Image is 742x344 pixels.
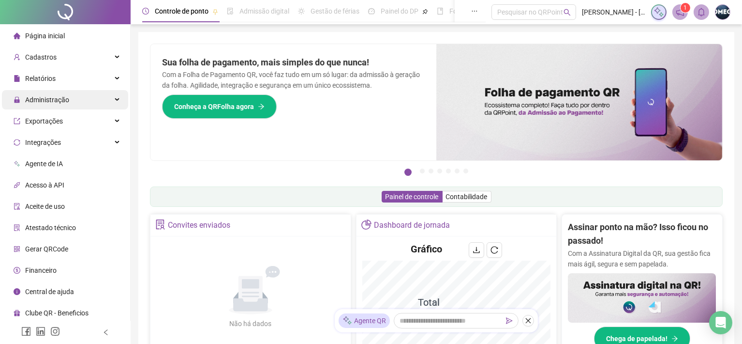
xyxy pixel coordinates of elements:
[490,246,498,254] span: reload
[386,193,439,201] span: Painel de controle
[411,242,442,256] h4: Gráfico
[25,309,89,317] span: Clube QR - Beneficios
[25,224,76,232] span: Atestado técnico
[25,160,63,168] span: Agente de IA
[429,169,433,173] button: 3
[653,7,664,17] img: sparkle-icon.fc2bf0ac1784a2077858766a79e2daf3.svg
[25,288,74,296] span: Central de ajuda
[709,311,732,334] div: Open Intercom Messenger
[671,335,678,342] span: arrow-right
[14,288,20,295] span: info-circle
[25,181,64,189] span: Acesso à API
[162,69,425,91] p: Com a Folha de Pagamento QR, você faz tudo em um só lugar: da admissão à geração da folha. Agilid...
[14,32,20,39] span: home
[684,4,687,11] span: 1
[568,220,716,248] h2: Assinar ponto na mão? Isso ficou no passado!
[471,8,478,15] span: ellipsis
[525,317,532,324] span: close
[25,32,65,40] span: Página inicial
[25,203,65,210] span: Aceite de uso
[239,7,289,15] span: Admissão digital
[582,7,645,17] span: [PERSON_NAME] - [PERSON_NAME]
[14,310,20,316] span: gift
[50,327,60,336] span: instagram
[14,118,20,125] span: export
[298,8,305,15] span: sun
[715,5,730,19] img: 55382
[25,266,57,274] span: Financeiro
[14,224,20,231] span: solution
[212,9,218,15] span: pushpin
[14,267,20,274] span: dollar
[142,8,149,15] span: clock-circle
[168,217,230,234] div: Convites enviados
[162,94,277,119] button: Conheça a QRFolha agora
[506,317,513,324] span: send
[25,75,56,82] span: Relatórios
[473,246,480,254] span: download
[681,3,690,13] sup: 1
[174,101,254,112] span: Conheça a QRFolha agora
[25,117,63,125] span: Exportações
[227,8,234,15] span: file-done
[103,329,109,336] span: left
[25,139,61,146] span: Integrações
[422,9,428,15] span: pushpin
[437,8,444,15] span: book
[36,327,45,336] span: linkedin
[25,245,68,253] span: Gerar QRCode
[446,193,488,201] span: Contabilidade
[564,9,571,16] span: search
[155,219,165,230] span: solution
[258,103,265,110] span: arrow-right
[206,318,295,329] div: Não há dados
[404,169,412,176] button: 1
[14,96,20,103] span: lock
[606,333,668,344] span: Chega de papelada!
[449,7,511,15] span: Folha de pagamento
[368,8,375,15] span: dashboard
[361,219,371,230] span: pie-chart
[14,203,20,210] span: audit
[381,7,418,15] span: Painel do DP
[420,169,425,173] button: 2
[155,7,208,15] span: Controle de ponto
[14,246,20,252] span: qrcode
[342,316,352,326] img: sparkle-icon.fc2bf0ac1784a2077858766a79e2daf3.svg
[436,44,722,160] img: banner%2F8d14a306-6205-4263-8e5b-06e9a85ad873.png
[374,217,450,234] div: Dashboard de jornada
[697,8,706,16] span: bell
[25,96,69,104] span: Administração
[437,169,442,173] button: 4
[568,273,716,323] img: banner%2F02c71560-61a6-44d4-94b9-c8ab97240462.png
[14,139,20,146] span: sync
[311,7,359,15] span: Gestão de férias
[14,54,20,61] span: user-add
[446,169,451,173] button: 5
[568,248,716,269] p: Com a Assinatura Digital da QR, sua gestão fica mais ágil, segura e sem papelada.
[14,182,20,188] span: api
[676,8,684,16] span: notification
[455,169,460,173] button: 6
[21,327,31,336] span: facebook
[339,313,390,328] div: Agente QR
[162,56,425,69] h2: Sua folha de pagamento, mais simples do que nunca!
[25,53,57,61] span: Cadastros
[463,169,468,173] button: 7
[14,75,20,82] span: file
